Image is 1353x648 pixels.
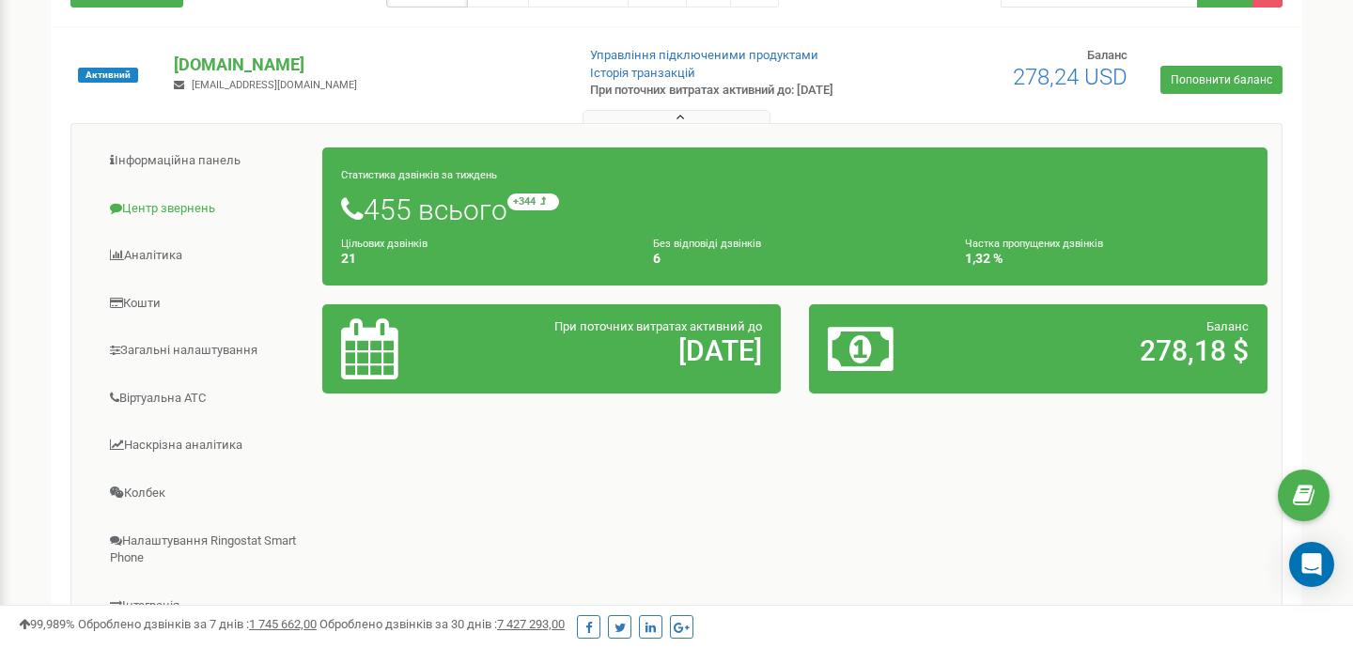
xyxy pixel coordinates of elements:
a: Інформаційна панель [86,138,323,184]
span: Оброблено дзвінків за 30 днів : [319,617,565,631]
span: Баланс [1087,48,1127,62]
a: Інтеграція [86,583,323,629]
p: При поточних витратах активний до: [DATE] [590,82,872,100]
small: Цільових дзвінків [341,238,428,250]
a: Поповнити баланс [1160,66,1283,94]
u: 7 427 293,00 [497,617,565,631]
a: Управління підключеними продуктами [590,48,818,62]
span: 99,989% [19,617,75,631]
a: Аналiтика [86,233,323,279]
a: Кошти [86,281,323,327]
small: Частка пропущених дзвінків [965,238,1103,250]
span: При поточних витратах активний до [554,319,762,333]
span: Оброблено дзвінків за 7 днів : [78,617,317,631]
a: Віртуальна АТС [86,376,323,422]
h4: 21 [341,252,625,266]
a: Наскрізна аналітика [86,423,323,469]
a: Центр звернень [86,186,323,232]
small: Без відповіді дзвінків [653,238,761,250]
h4: 6 [653,252,937,266]
h2: [DATE] [490,335,762,366]
u: 1 745 662,00 [249,617,317,631]
span: Активний [78,68,138,83]
a: Колбек [86,471,323,517]
a: Історія транзакцій [590,66,695,80]
span: 278,24 USD [1013,64,1127,90]
a: Загальні налаштування [86,328,323,374]
h4: 1,32 % [965,252,1249,266]
small: +344 [507,193,559,210]
a: Налаштування Ringostat Smart Phone [86,518,323,581]
span: Баланс [1206,319,1249,333]
span: [EMAIL_ADDRESS][DOMAIN_NAME] [192,79,357,91]
p: [DOMAIN_NAME] [174,53,559,77]
h2: 278,18 $ [977,335,1249,366]
small: Статистика дзвінків за тиждень [341,169,497,181]
div: Open Intercom Messenger [1289,542,1334,587]
h1: 455 всього [341,193,1249,225]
